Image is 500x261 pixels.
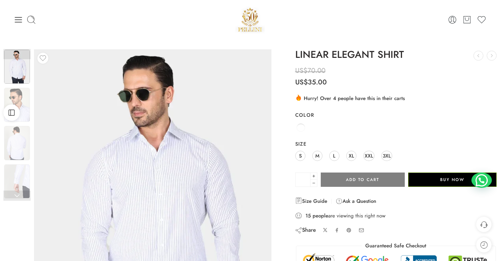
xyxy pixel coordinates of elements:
img: Artboard 2-04 (1) [4,50,30,84]
strong: people [313,212,328,219]
a: 3XL [381,151,392,161]
img: Artboard 2-04 (1) [4,126,30,160]
a: XL [346,151,356,161]
span: US$ [295,77,308,87]
span: 3XL [383,151,391,160]
span: S [299,151,302,160]
a: Wishlist [477,15,486,25]
img: Artboard 2-04 (1) [4,88,30,122]
a: M [312,151,322,161]
div: Hurry! Over 4 people have this in their carts [295,94,497,102]
span: XXL [365,151,373,160]
strong: 15 [305,212,311,219]
a: XXL [363,151,374,161]
h1: LINEAR ELEGANT SHIRT [295,49,497,60]
label: Color [295,112,497,118]
input: Product quantity [295,173,311,187]
span: US$ [295,66,307,76]
bdi: 70.00 [295,66,326,76]
a: Email to your friends [359,227,364,233]
img: Pellini [235,5,265,34]
a: Pin on Pinterest [346,228,352,233]
img: Artboard 2-04 (1) [4,164,30,198]
a: Size Guide [295,197,327,205]
a: Ask a Question [336,197,376,205]
button: Buy Now [408,173,497,187]
a: Login / Register [448,15,457,25]
div: are viewing this right now [295,212,497,219]
a: Share on Facebook [334,228,339,233]
span: M [315,151,319,160]
label: Size [295,141,497,147]
span: L [333,151,335,160]
a: Cart [462,15,472,25]
legend: Guaranteed Safe Checkout [362,242,430,249]
a: L [329,151,339,161]
a: Pellini - [235,5,265,34]
a: Share on X [323,228,328,233]
a: S [295,151,305,161]
bdi: 35.00 [295,77,327,87]
button: Add to cart [321,173,405,187]
span: XL [349,151,354,160]
div: Share [295,226,316,234]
